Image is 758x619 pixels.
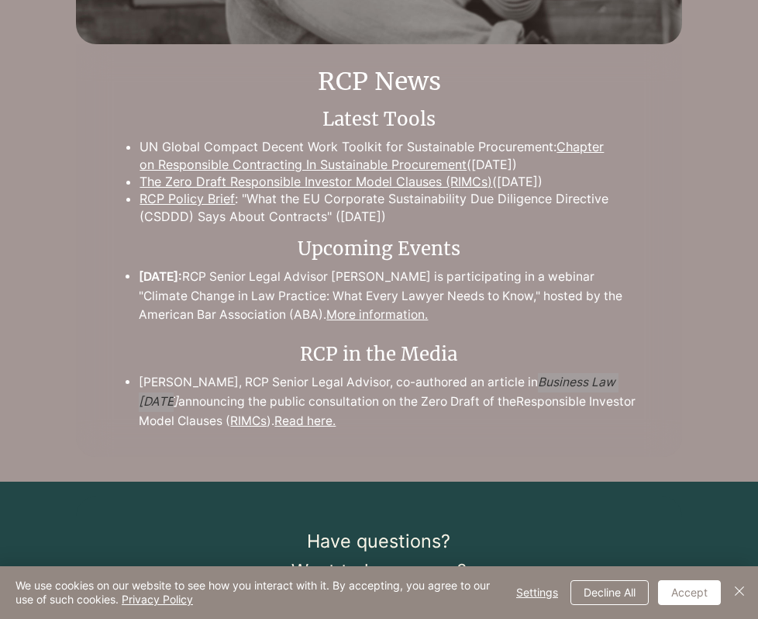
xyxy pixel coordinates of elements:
a: Responsible Investor Model Clauses ( [139,394,636,428]
p: ( [140,173,640,190]
a: [DATE]:RCP Senior Legal Advisor [PERSON_NAME] is participating in a webinar "Climate Change in La... [139,269,622,323]
h3: Latest Tools [118,106,641,133]
h2: RCP in the Media [117,341,640,368]
p: [PERSON_NAME], RCP Senior Legal Advisor, co-authored an article in announcing the public consulta... [139,373,640,431]
p: Want to learn more? [246,556,511,585]
span: Business Law [DATE] [139,375,615,409]
button: Close [730,579,749,607]
button: Decline All [570,580,649,605]
p: UN Global Compact Decent Work Toolkit for Sustainable Procurement: ([DATE]) [140,138,640,173]
img: Close [730,582,749,600]
a: Privacy Policy [122,593,193,606]
a: [DATE] [497,174,538,189]
a: Chapter on Responsible Contracting In Sustainable Procurement [140,139,604,171]
a: ). [267,413,274,428]
p: Have questions? [246,527,511,555]
span: We use cookies on our website to see how you interact with it. By accepting, you agree to our use... [16,579,498,607]
span: [DATE]: [139,269,182,284]
a: RIMCs [230,413,267,428]
a: More information. [326,307,428,322]
a: Read here. [274,413,336,428]
a: ) [538,174,543,189]
button: Accept [658,580,721,605]
a: RCP Policy Brief [140,191,235,206]
span: Settings [516,581,558,604]
a: : "What the EU Corporate Sustainability Due Diligence Directive (CSDDD) Says About Contracts" ([D... [140,191,608,223]
h2: RCP News [118,64,641,99]
a: The Zero Draft Responsible Investor Model Clauses (RIMCs) [140,174,492,189]
h2: Upcoming Events [117,236,640,262]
